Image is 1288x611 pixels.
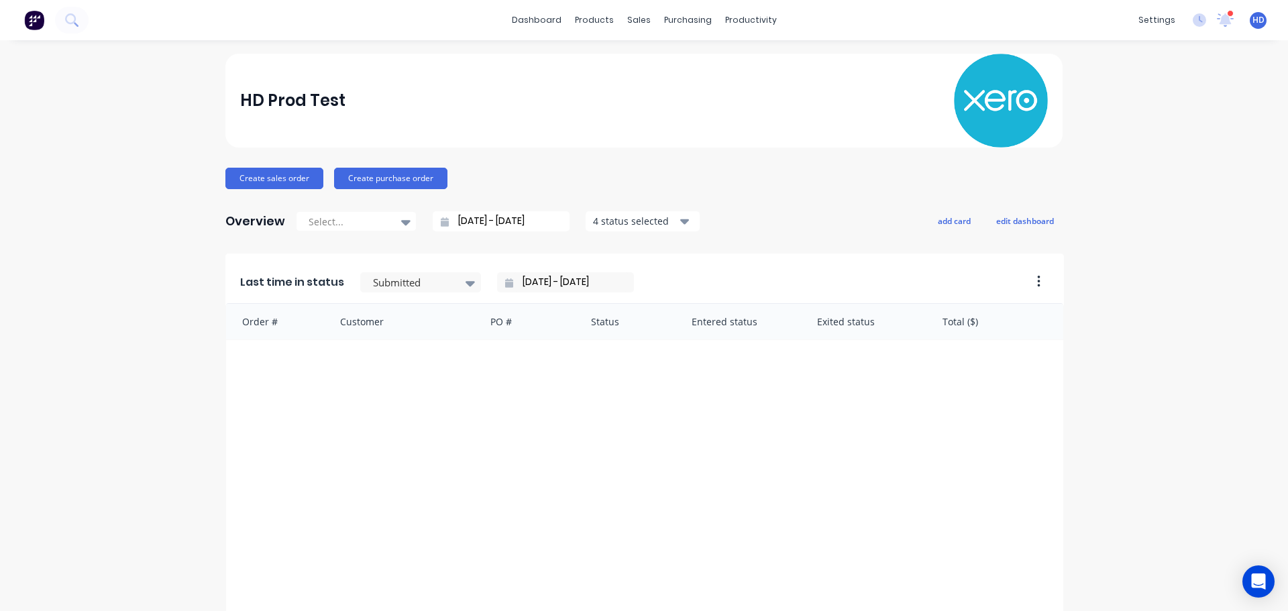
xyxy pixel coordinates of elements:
div: purchasing [657,10,718,30]
div: productivity [718,10,784,30]
span: Last time in status [240,274,344,290]
div: Entered status [678,304,804,339]
button: add card [929,212,979,229]
button: edit dashboard [987,212,1063,229]
div: PO # [477,304,578,339]
div: Status [578,304,678,339]
div: Customer [327,304,478,339]
div: HD Prod Test [240,87,345,114]
button: Create sales order [225,168,323,189]
img: HD Prod Test [954,54,1048,148]
div: products [568,10,621,30]
img: Factory [24,10,44,30]
span: HD [1252,14,1265,26]
input: Filter by date [513,272,629,292]
div: Open Intercom Messenger [1242,565,1275,598]
div: Order # [226,304,327,339]
a: dashboard [505,10,568,30]
button: 4 status selected [586,211,700,231]
div: Exited status [804,304,929,339]
div: sales [621,10,657,30]
div: settings [1132,10,1182,30]
button: Create purchase order [334,168,447,189]
div: 4 status selected [593,214,678,228]
div: Total ($) [929,304,1063,339]
div: Overview [225,208,285,235]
